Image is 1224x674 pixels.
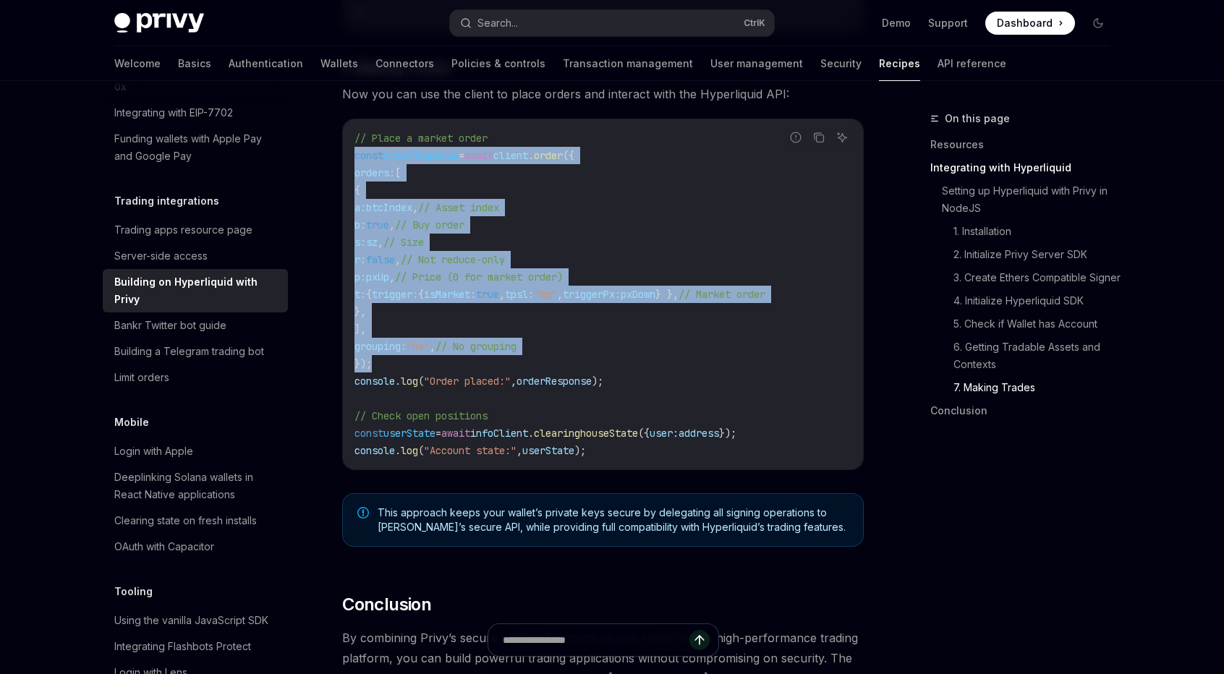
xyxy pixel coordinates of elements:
[534,288,557,301] span: "tp"
[378,505,849,534] span: This approach keeps your wallet’s private keys secure by delegating all signing operations to [PE...
[354,305,366,318] span: },
[357,507,369,519] svg: Note
[114,583,153,600] h5: Tooling
[114,221,252,239] div: Trading apps resource page
[1087,12,1110,35] button: Toggle dark mode
[953,336,1121,376] a: 6. Getting Tradable Assets and Contexts
[451,46,545,81] a: Policies & controls
[366,288,372,301] span: {
[383,427,435,440] span: userState
[563,288,621,301] span: triggerPx:
[476,288,499,301] span: true
[412,201,418,214] span: ,
[953,220,1121,243] a: 1. Installation
[114,469,279,503] div: Deeplinking Solana wallets in React Native applications
[354,375,395,388] span: console
[378,236,383,249] span: ,
[424,444,517,457] span: "Account state:"
[354,132,488,145] span: // Place a market order
[953,289,1121,312] a: 4. Initialize Hyperliquid SDK
[719,427,736,440] span: });
[424,288,476,301] span: isMarket:
[103,312,288,338] a: Bankr Twitter bot guide
[522,444,574,457] span: userState
[534,149,563,162] span: order
[574,444,586,457] span: );
[103,534,288,560] a: OAuth with Capacitor
[229,46,303,81] a: Authentication
[930,133,1121,156] a: Resources
[114,192,219,210] h5: Trading integrations
[354,270,366,283] span: p:
[401,253,505,266] span: // Not reduce-only
[528,427,534,440] span: .
[114,612,268,629] div: Using the vanilla JavaScript SDK
[395,375,401,388] span: .
[655,288,679,301] span: } },
[103,464,288,508] a: Deeplinking Solana wallets in React Native applications
[354,201,366,214] span: a:
[638,427,650,440] span: ({
[942,179,1121,220] a: Setting up Hyperliquid with Privy in NodeJS
[178,46,211,81] a: Basics
[114,414,149,431] h5: Mobile
[418,375,424,388] span: (
[383,236,424,249] span: // Size
[928,16,968,30] a: Support
[477,14,518,32] div: Search...
[650,427,679,440] span: user:
[833,128,851,147] button: Ask AI
[435,340,517,353] span: // No grouping
[114,130,279,165] div: Funding wallets with Apple Pay and Google Pay
[786,128,805,147] button: Report incorrect code
[354,184,360,197] span: {
[997,16,1053,30] span: Dashboard
[395,270,563,283] span: // Price (0 for market order)
[342,593,431,616] span: Conclusion
[953,243,1121,266] a: 2. Initialize Privy Server SDK
[375,46,434,81] a: Connectors
[366,253,395,266] span: false
[953,312,1121,336] a: 5. Check if Wallet has Account
[710,46,803,81] a: User management
[366,236,378,249] span: sz
[820,46,862,81] a: Security
[366,270,389,283] span: pxUp
[103,126,288,169] a: Funding wallets with Apple Pay and Google Pay
[401,375,418,388] span: log
[985,12,1075,35] a: Dashboard
[679,288,765,301] span: // Market order
[418,201,499,214] span: // Asset index
[499,288,505,301] span: ,
[621,288,655,301] span: pxDown
[534,427,638,440] span: clearinghouseState
[689,630,710,650] button: Send message
[114,512,257,529] div: Clearing state on fresh installs
[953,266,1121,289] a: 3. Create Ethers Compatible Signer
[557,288,563,301] span: ,
[366,218,389,231] span: true
[103,634,288,660] a: Integrating Flashbots Protect
[679,427,719,440] span: address
[103,269,288,312] a: Building on Hyperliquid with Privy
[441,427,470,440] span: await
[354,236,366,249] span: s:
[401,444,418,457] span: log
[505,288,534,301] span: tpsl:
[389,218,395,231] span: ,
[372,288,418,301] span: trigger:
[114,46,161,81] a: Welcome
[114,104,233,121] div: Integrating with EIP-7702
[366,201,412,214] span: btcIndex
[395,444,401,457] span: .
[528,149,534,162] span: .
[342,84,864,104] span: Now you can use the client to place orders and interact with the Hyperliquid API:
[879,46,920,81] a: Recipes
[563,46,693,81] a: Transaction management
[354,323,366,336] span: ],
[882,16,911,30] a: Demo
[354,166,395,179] span: orders:
[103,607,288,634] a: Using the vanilla JavaScript SDK
[430,340,435,353] span: ,
[354,340,407,353] span: grouping:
